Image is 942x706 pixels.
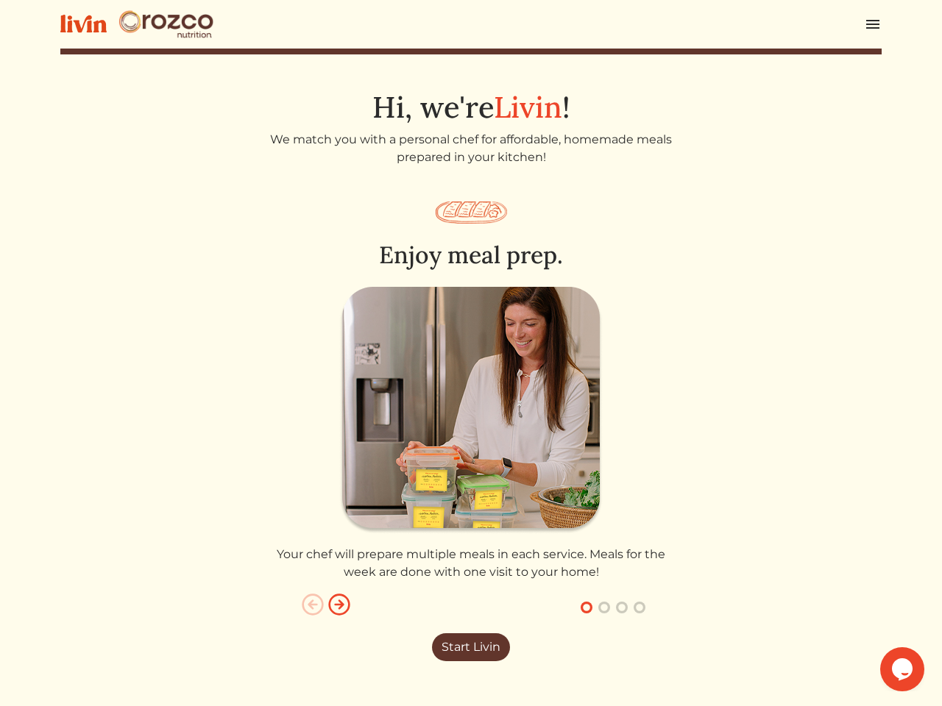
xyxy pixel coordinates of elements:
img: Orozco Nutrition [118,10,214,39]
a: Start Livin [432,633,510,661]
p: Your chef will prepare multiple meals in each service. Meals for the week are done with one visit... [266,546,676,581]
h2: Enjoy meal prep. [266,241,676,269]
img: arrow_right_circle-0c737bc566e65d76d80682a015965e9d48686a7e0252d16461ad7fdad8d1263b.svg [327,593,351,616]
img: menu_hamburger-cb6d353cf0ecd9f46ceae1c99ecbeb4a00e71ca567a856bd81f57e9d8c17bb26.svg [864,15,882,33]
img: salmon_plate-7b7466995c04d3751ae4af77f50094417e75221c2a488d61e9b9888cdcba9572.svg [436,202,507,224]
img: arrow_left_circle-e85112c684eda759d60b36925cadc85fc21d73bdafaa37c14bdfe87aa8b63651.svg [301,593,325,616]
img: livin-logo-a0d97d1a881af30f6274990eb6222085a2533c92bbd1e4f22c21b4f0d0e3210c.svg [60,15,107,33]
img: enjoy_meal_prep-36db4eeefb09911d9b3119a13cdedac3264931b53eb4974d467b597d59b39c6d.png [339,287,603,534]
p: We match you with a personal chef for affordable, homemade meals prepared in your kitchen! [266,131,676,166]
h1: Hi, we're ! [60,90,882,125]
span: Livin [494,88,562,126]
iframe: chat widget [880,647,927,691]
